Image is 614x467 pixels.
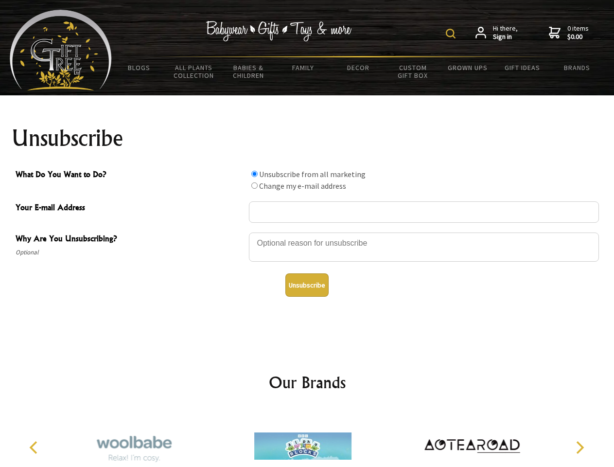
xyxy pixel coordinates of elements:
[259,169,366,179] label: Unsubscribe from all marketing
[493,33,518,41] strong: Sign in
[16,168,244,182] span: What Do You Want to Do?
[331,57,386,78] a: Decor
[446,29,456,38] img: product search
[567,24,589,41] span: 0 items
[259,181,346,191] label: Change my e-mail address
[16,247,244,258] span: Optional
[386,57,440,86] a: Custom Gift Box
[24,437,46,458] button: Previous
[475,24,518,41] a: Hi there,Sign in
[567,33,589,41] strong: $0.00
[251,171,258,177] input: What Do You Want to Do?
[16,233,244,247] span: Why Are You Unsubscribing?
[16,201,244,216] span: Your E-mail Address
[221,57,276,86] a: Babies & Children
[249,233,599,262] textarea: Why Are You Unsubscribing?
[549,24,589,41] a: 0 items$0.00
[493,24,518,41] span: Hi there,
[495,57,550,78] a: Gift Ideas
[206,21,352,41] img: Babywear - Gifts - Toys & more
[440,57,495,78] a: Grown Ups
[10,10,112,90] img: Babyware - Gifts - Toys and more...
[167,57,222,86] a: All Plants Collection
[19,371,595,394] h2: Our Brands
[12,126,603,150] h1: Unsubscribe
[112,57,167,78] a: BLOGS
[276,57,331,78] a: Family
[249,201,599,223] input: Your E-mail Address
[251,182,258,189] input: What Do You Want to Do?
[550,57,605,78] a: Brands
[569,437,590,458] button: Next
[285,273,329,297] button: Unsubscribe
